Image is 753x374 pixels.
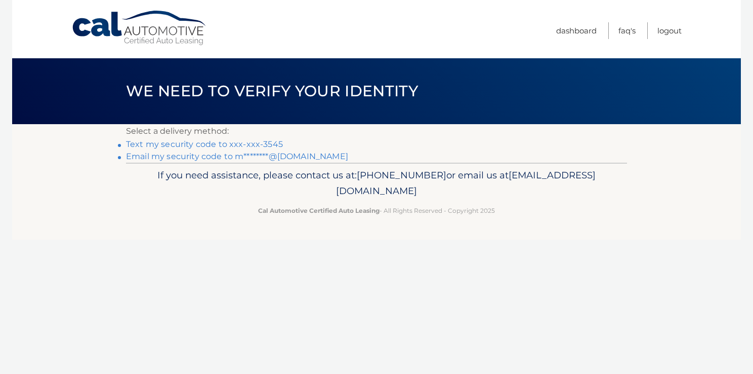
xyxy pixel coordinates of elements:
[126,152,348,161] a: Email my security code to m********@[DOMAIN_NAME]
[126,82,418,100] span: We need to verify your identity
[258,207,380,214] strong: Cal Automotive Certified Auto Leasing
[357,169,446,181] span: [PHONE_NUMBER]
[126,124,627,138] p: Select a delivery method:
[556,22,597,39] a: Dashboard
[133,205,620,216] p: - All Rights Reserved - Copyright 2025
[657,22,682,39] a: Logout
[133,167,620,200] p: If you need assistance, please contact us at: or email us at
[618,22,636,39] a: FAQ's
[71,10,208,46] a: Cal Automotive
[126,139,283,149] a: Text my security code to xxx-xxx-3545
